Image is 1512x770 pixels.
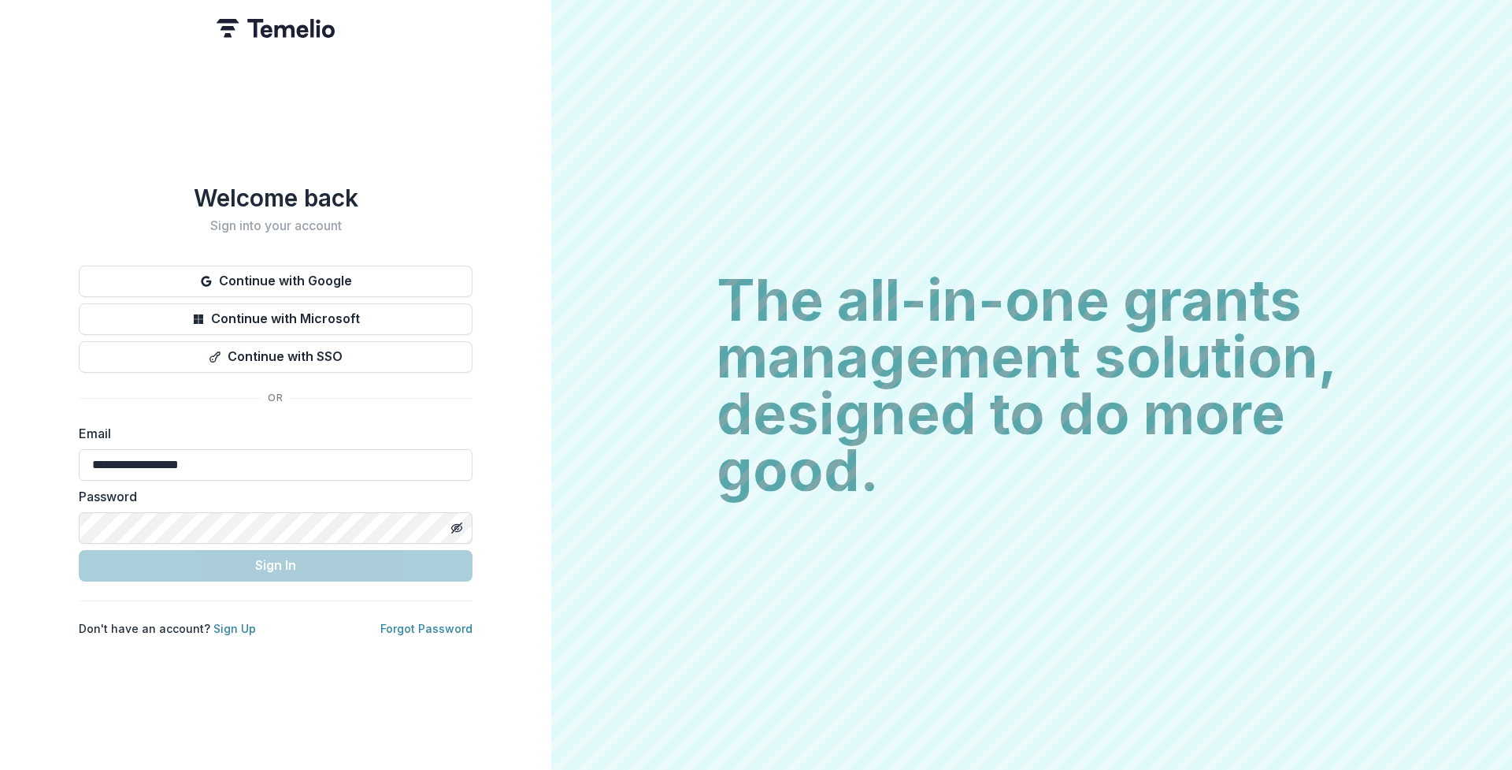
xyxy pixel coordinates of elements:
img: Temelio [217,19,335,38]
h1: Welcome back [79,184,472,212]
label: Password [79,487,463,506]
button: Continue with SSO [79,341,472,373]
button: Toggle password visibility [444,515,469,541]
a: Forgot Password [380,622,472,635]
label: Email [79,424,463,443]
button: Continue with Microsoft [79,303,472,335]
a: Sign Up [213,622,256,635]
button: Sign In [79,550,472,582]
button: Continue with Google [79,266,472,297]
p: Don't have an account? [79,620,256,637]
h2: Sign into your account [79,218,472,233]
